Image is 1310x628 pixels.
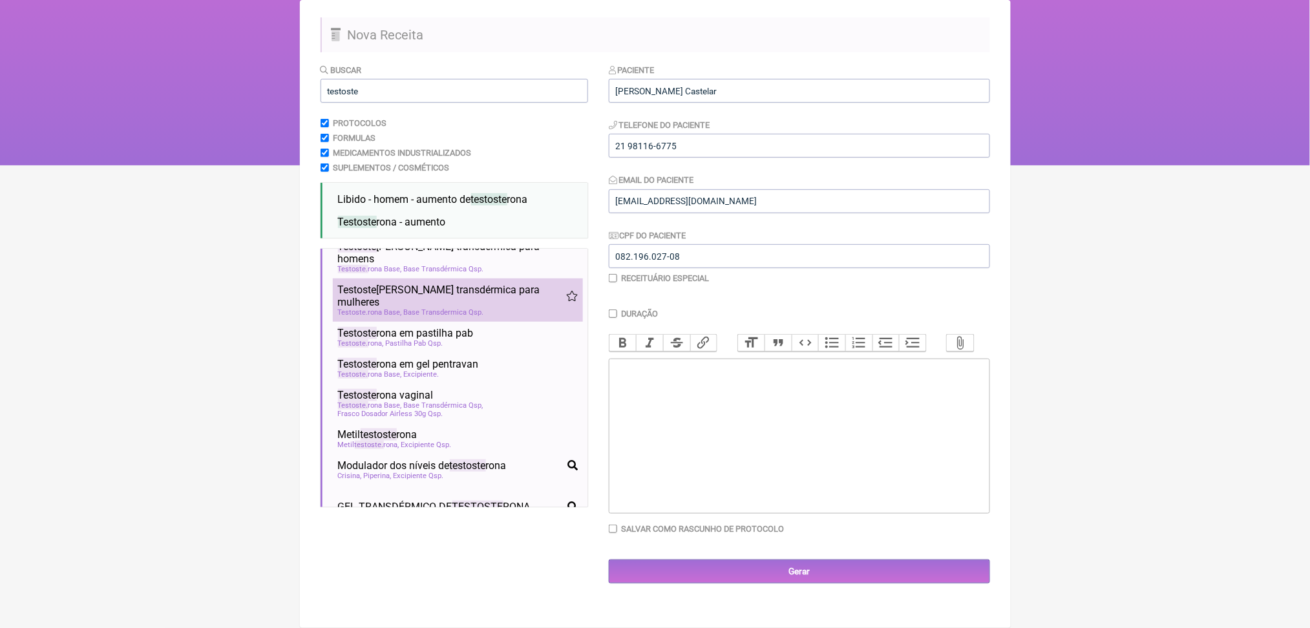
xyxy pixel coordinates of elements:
[338,339,368,348] span: Testoste
[338,410,443,418] span: Frasco Dosador Airless 30g Qsp
[361,428,397,441] span: testoste
[338,389,434,401] span: rona vaginal
[404,265,484,273] span: Base Transdérmica Qsp
[338,401,402,410] span: rona Base
[818,335,845,351] button: Bullets
[355,441,384,449] span: testoste
[338,358,479,370] span: rona em gel pentravan
[338,441,399,449] span: Metil rona
[338,401,368,410] span: Testoste
[471,193,507,205] span: testoste
[386,339,443,348] span: Pastilha Pab Qsp
[364,472,392,480] span: Piperina
[338,308,402,317] span: rona Base
[663,335,690,351] button: Strikethrough
[609,335,637,351] button: Bold
[738,335,765,351] button: Heading
[690,335,717,351] button: Link
[338,284,377,296] span: Testoste
[609,120,710,130] label: Telefone do Paciente
[321,79,588,103] input: exemplo: emagrecimento, ansiedade
[338,389,377,401] span: Testoste
[404,401,483,410] span: Base Transdérmica Qsp
[333,133,375,143] label: Formulas
[609,231,686,240] label: CPF do Paciente
[338,308,368,317] span: Testoste
[338,370,402,379] span: rona Base
[609,65,655,75] label: Paciente
[792,335,819,351] button: Code
[452,501,503,513] span: TESTOSTE
[333,118,386,128] label: Protocolos
[404,308,484,317] span: Base Transdermica Qsp
[321,17,990,52] h2: Nova Receita
[609,175,694,185] label: Email do Paciente
[338,216,377,228] span: Testoste
[450,459,486,472] span: testoste
[394,472,444,480] span: Excipiente Qsp
[338,358,377,370] span: Testoste
[338,428,417,441] span: Metil rona
[338,501,531,513] span: GEL TRANSDÉRMICO DE RONA
[338,240,578,265] span: [PERSON_NAME] transdérmica para homens
[609,560,990,583] input: Gerar
[338,265,368,273] span: Testoste
[338,284,566,308] span: [PERSON_NAME] transdérmica para mulheres
[338,193,528,205] span: Libido - homem - aumento de rona
[765,335,792,351] button: Quote
[401,441,452,449] span: Excipiente Qsp
[899,335,926,351] button: Increase Level
[338,216,446,228] span: rona - aumento
[333,148,471,158] label: Medicamentos Industrializados
[338,472,362,480] span: Crisina
[621,273,709,283] label: Receituário Especial
[845,335,872,351] button: Numbers
[636,335,663,351] button: Italic
[333,163,449,173] label: Suplementos / Cosméticos
[621,309,658,319] label: Duração
[872,335,900,351] button: Decrease Level
[621,524,784,534] label: Salvar como rascunho de Protocolo
[338,370,368,379] span: Testoste
[338,339,384,348] span: rona
[338,265,402,273] span: rona Base
[338,327,377,339] span: Testoste
[947,335,974,351] button: Attach Files
[321,65,362,75] label: Buscar
[404,370,439,379] span: Excipiente
[338,459,507,472] span: Modulador dos níveis de rona
[338,327,474,339] span: rona em pastilha pab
